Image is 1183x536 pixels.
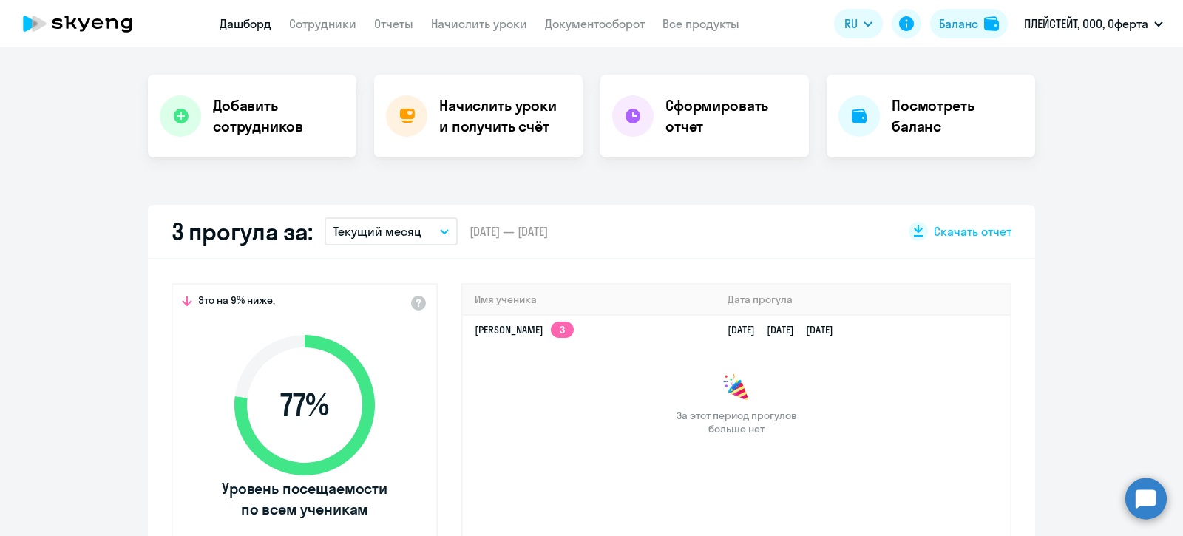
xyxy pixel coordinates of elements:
th: Дата прогула [716,285,1010,315]
button: Балансbalance [930,9,1008,38]
h4: Начислить уроки и получить счёт [439,95,568,137]
span: Скачать отчет [934,223,1011,240]
a: Дашборд [220,16,271,31]
button: ПЛЕЙСТЕЙТ, ООО, Оферта [1017,6,1170,41]
span: Уровень посещаемости по всем ученикам [220,478,390,520]
img: balance [984,16,999,31]
span: 77 % [220,387,390,423]
h4: Посмотреть баланс [892,95,1023,137]
a: [DATE][DATE][DATE] [728,323,845,336]
a: Все продукты [662,16,739,31]
div: Баланс [939,15,978,33]
img: congrats [722,373,751,403]
a: [PERSON_NAME]3 [475,323,574,336]
p: ПЛЕЙСТЕЙТ, ООО, Оферта [1024,15,1148,33]
span: [DATE] — [DATE] [470,223,548,240]
app-skyeng-badge: 3 [551,322,574,338]
h2: 3 прогула за: [172,217,313,246]
a: Отчеты [374,16,413,31]
th: Имя ученика [463,285,716,315]
button: RU [834,9,883,38]
span: Это на 9% ниже, [198,294,275,311]
h4: Добавить сотрудников [213,95,345,137]
h4: Сформировать отчет [665,95,797,137]
span: RU [844,15,858,33]
a: Начислить уроки [431,16,527,31]
p: Текущий месяц [333,223,421,240]
a: Сотрудники [289,16,356,31]
span: За этот период прогулов больше нет [674,409,799,435]
button: Текущий месяц [325,217,458,245]
a: Документооборот [545,16,645,31]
